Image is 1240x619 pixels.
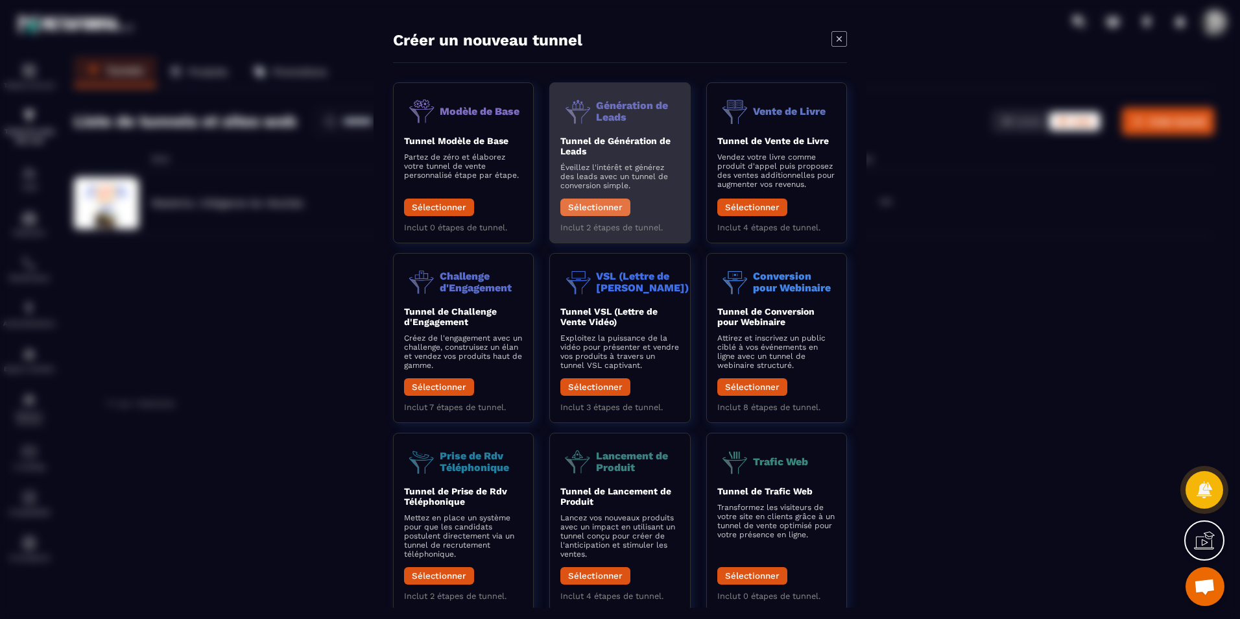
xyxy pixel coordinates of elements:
p: Challenge d'Engagement [440,271,523,293]
p: VSL (Lettre de [PERSON_NAME]) [596,271,689,293]
img: funnel-objective-icon [560,444,596,479]
p: Attirez et inscrivez un public ciblé à vos événements en ligne avec un tunnel de webinaire struct... [717,334,836,370]
p: Génération de Leads [596,100,679,123]
p: Inclut 7 étapes de tunnel. [404,402,523,412]
p: Trafic Web [753,455,808,467]
b: Tunnel de Conversion pour Webinaire [717,306,815,327]
p: Inclut 0 étapes de tunnel. [404,223,523,232]
p: Conversion pour Webinaire [753,271,836,293]
b: Tunnel de Lancement de Produit [560,486,671,507]
button: Sélectionner [404,199,474,216]
p: Lancement de Produit [596,450,679,473]
p: Inclut 4 étapes de tunnel. [560,591,679,601]
p: Inclut 2 étapes de tunnel. [560,223,679,232]
p: Partez de zéro et élaborez votre tunnel de vente personnalisé étape par étape. [404,152,523,180]
p: Transformez les visiteurs de votre site en clients grâce à un tunnel de vente optimisé pour votre... [717,503,836,539]
p: Inclut 2 étapes de tunnel. [404,591,523,601]
p: Vendez votre livre comme produit d'appel puis proposez des ventes additionnelles pour augmenter v... [717,152,836,189]
img: funnel-objective-icon [404,444,440,479]
img: funnel-objective-icon [404,264,440,300]
p: Vente de Livre [753,105,826,117]
b: Tunnel de Vente de Livre [717,136,829,146]
p: Prise de Rdv Téléphonique [440,450,523,473]
img: funnel-objective-icon [717,444,753,479]
button: Sélectionner [560,378,630,396]
p: Exploitez la puissance de la vidéo pour présenter et vendre vos produits à travers un tunnel VSL ... [560,334,679,370]
p: Éveillez l'intérêt et générez des leads avec un tunnel de conversion simple. [560,163,679,190]
b: Tunnel de Prise de Rdv Téléphonique [404,486,507,507]
a: Ouvrir le chat [1186,567,1224,606]
img: funnel-objective-icon [560,93,596,129]
button: Sélectionner [404,378,474,396]
p: Inclut 8 étapes de tunnel. [717,402,836,412]
img: funnel-objective-icon [717,264,753,300]
button: Sélectionner [717,567,787,585]
p: Inclut 0 étapes de tunnel. [717,591,836,601]
b: Tunnel de Trafic Web [717,486,813,496]
button: Sélectionner [717,199,787,216]
p: Lancez vos nouveaux produits avec un impact en utilisant un tunnel conçu pour créer de l'anticipa... [560,513,679,559]
b: Tunnel VSL (Lettre de Vente Vidéo) [560,306,658,327]
p: Mettez en place un système pour que les candidats postulent directement via un tunnel de recrutem... [404,513,523,559]
b: Tunnel de Challenge d'Engagement [404,306,497,327]
img: funnel-objective-icon [404,93,440,129]
b: Tunnel de Génération de Leads [560,136,671,156]
h4: Créer un nouveau tunnel [393,31,582,49]
p: Créez de l'engagement avec un challenge, construisez un élan et vendez vos produits haut de gamme. [404,334,523,370]
img: funnel-objective-icon [560,264,596,300]
button: Sélectionner [560,567,630,585]
p: Modèle de Base [440,105,519,117]
p: Inclut 4 étapes de tunnel. [717,223,836,232]
button: Sélectionner [560,199,630,216]
button: Sélectionner [404,567,474,585]
b: Tunnel Modèle de Base [404,136,508,146]
p: Inclut 3 étapes de tunnel. [560,402,679,412]
img: funnel-objective-icon [717,93,753,129]
button: Sélectionner [717,378,787,396]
